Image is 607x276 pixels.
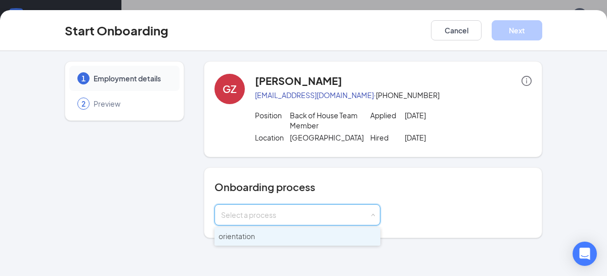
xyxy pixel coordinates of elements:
[94,99,169,109] span: Preview
[290,110,359,130] p: Back of House Team Member
[65,22,168,39] h3: Start Onboarding
[81,73,85,83] span: 1
[290,132,359,143] p: [GEOGRAPHIC_DATA]
[492,20,542,40] button: Next
[219,232,255,241] span: orientation
[405,132,474,143] p: [DATE]
[223,82,237,96] div: GZ
[431,20,482,40] button: Cancel
[255,132,289,143] p: Location
[522,76,532,86] span: info-circle
[370,110,405,120] p: Applied
[255,90,374,100] a: [EMAIL_ADDRESS][DOMAIN_NAME]
[94,73,169,83] span: Employment details
[255,74,342,88] h4: [PERSON_NAME]
[370,132,405,143] p: Hired
[255,90,532,100] p: · [PHONE_NUMBER]
[214,180,532,194] h4: Onboarding process
[405,110,474,120] p: [DATE]
[573,242,597,266] div: Open Intercom Messenger
[255,110,289,120] p: Position
[81,99,85,109] span: 2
